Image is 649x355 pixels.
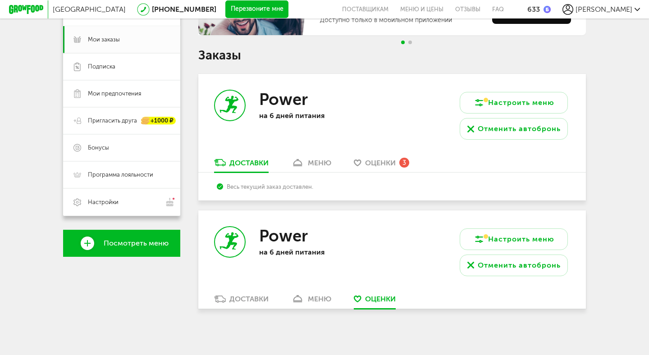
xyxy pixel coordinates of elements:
[460,92,568,114] button: Настроить меню
[308,295,331,303] div: меню
[527,5,540,14] div: 633
[63,26,180,53] a: Мои заказы
[88,63,115,71] span: Подписка
[88,144,109,152] span: Бонусы
[88,171,153,179] span: Программа лояльности
[399,158,409,168] div: 3
[229,159,269,167] div: Доставки
[104,239,169,247] span: Посмотреть меню
[408,41,412,44] span: Go to slide 2
[225,0,288,18] button: Перезвоните мне
[460,118,568,140] button: Отменить автобронь
[259,90,308,109] h3: Power
[63,188,180,216] a: Настройки
[63,80,180,107] a: Мои предпочтения
[320,16,485,25] div: Доступно только в мобильном приложении
[259,226,308,246] h3: Power
[349,158,414,172] a: Оценки 3
[576,5,632,14] span: [PERSON_NAME]
[88,198,119,206] span: Настройки
[63,107,180,134] a: Пригласить друга +1000 ₽
[210,294,273,309] a: Доставки
[401,41,405,44] span: Go to slide 1
[217,183,567,190] div: Весь текущий заказ доставлен.
[210,158,273,172] a: Доставки
[287,158,336,172] a: меню
[259,111,376,120] p: на 6 дней питания
[63,134,180,161] a: Бонусы
[478,260,561,271] div: Отменить автобронь
[544,6,551,13] img: bonus_b.cdccf46.png
[88,36,120,44] span: Мои заказы
[460,255,568,276] button: Отменить автобронь
[88,117,137,125] span: Пригласить друга
[88,90,141,98] span: Мои предпочтения
[229,295,269,303] div: Доставки
[365,295,396,303] span: Оценки
[349,294,400,309] a: Оценки
[63,53,180,80] a: Подписка
[308,159,331,167] div: меню
[142,117,176,125] div: +1000 ₽
[152,5,216,14] a: [PHONE_NUMBER]
[53,5,126,14] span: [GEOGRAPHIC_DATA]
[287,294,336,309] a: меню
[365,159,396,167] span: Оценки
[63,230,180,257] a: Посмотреть меню
[460,228,568,250] button: Настроить меню
[198,50,586,61] h1: Заказы
[259,248,376,256] p: на 6 дней питания
[478,123,561,134] div: Отменить автобронь
[63,161,180,188] a: Программа лояльности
